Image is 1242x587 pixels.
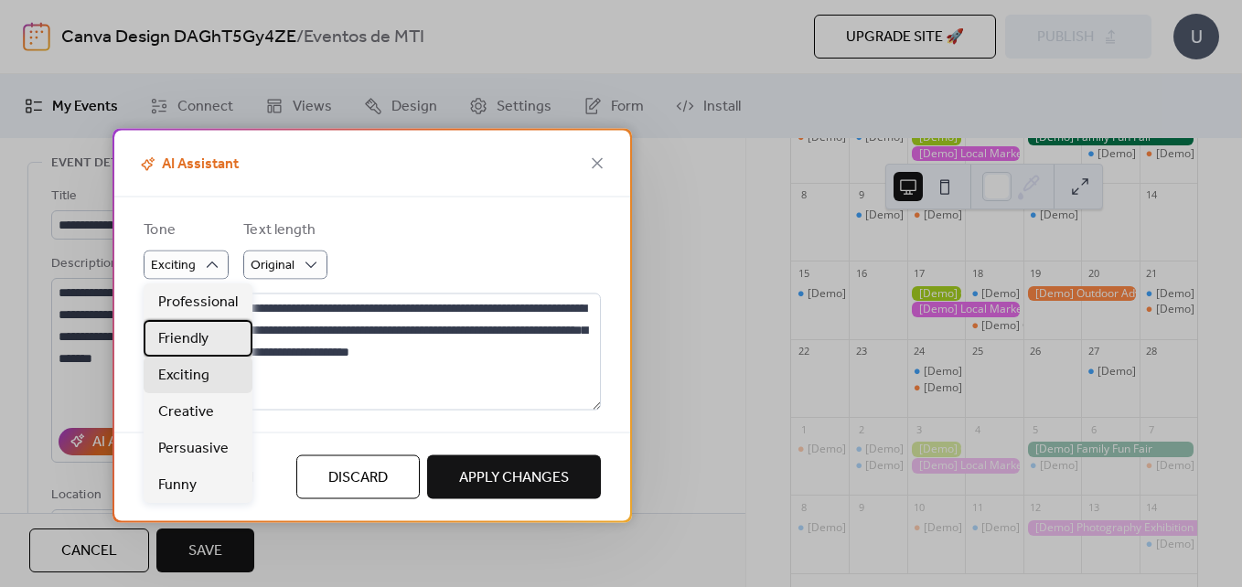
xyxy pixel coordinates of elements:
[251,253,294,278] span: Original
[296,455,420,499] button: Discard
[136,154,239,176] span: AI Assistant
[158,328,209,350] span: Friendly
[158,292,238,314] span: Professional
[158,401,214,423] span: Creative
[427,455,601,499] button: Apply Changes
[151,253,196,278] span: Exciting
[459,467,569,489] span: Apply Changes
[144,219,225,241] div: Tone
[158,438,229,460] span: Persuasive
[328,467,388,489] span: Discard
[158,365,209,387] span: Exciting
[243,219,324,241] div: Text length
[158,475,197,496] span: Funny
